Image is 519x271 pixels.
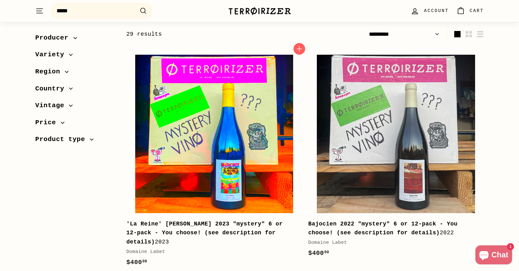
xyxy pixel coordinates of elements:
button: Country [35,82,116,99]
span: Country [35,83,69,94]
button: Variety [35,48,116,65]
div: 2023 [126,219,296,247]
sup: 00 [324,250,329,255]
span: $400 [308,249,329,257]
sup: 00 [142,259,147,264]
div: Domaine Labet [308,239,478,247]
a: Cart [453,2,488,20]
div: 29 results [126,30,305,39]
button: Producer [35,31,116,48]
b: Bajocien 2022 "mystery" 6 or 12-pack - You choose! (see description for details) [308,221,458,236]
span: Region [35,66,65,77]
div: Domaine Labet [126,248,296,256]
span: Cart [470,7,484,14]
span: Vintage [35,100,69,111]
span: Producer [35,33,73,43]
button: Vintage [35,99,116,116]
span: Price [35,117,61,128]
button: Region [35,65,116,82]
button: Price [35,116,116,133]
span: $400 [126,259,147,266]
a: Bajocien 2022 "mystery" 6 or 12-pack - You choose! (see description for details)2022Domaine Labet [308,46,484,265]
div: 2022 [308,219,478,238]
button: Product type [35,133,116,150]
span: Variety [35,50,69,60]
a: Account [407,2,452,20]
b: 'La Reine' [PERSON_NAME] 2023 "mystery" 6 or 12-pack - You choose! (see description for details) [126,221,283,245]
span: Account [424,7,449,14]
span: Product type [35,134,90,145]
inbox-online-store-chat: Shopify online store chat [474,245,514,266]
